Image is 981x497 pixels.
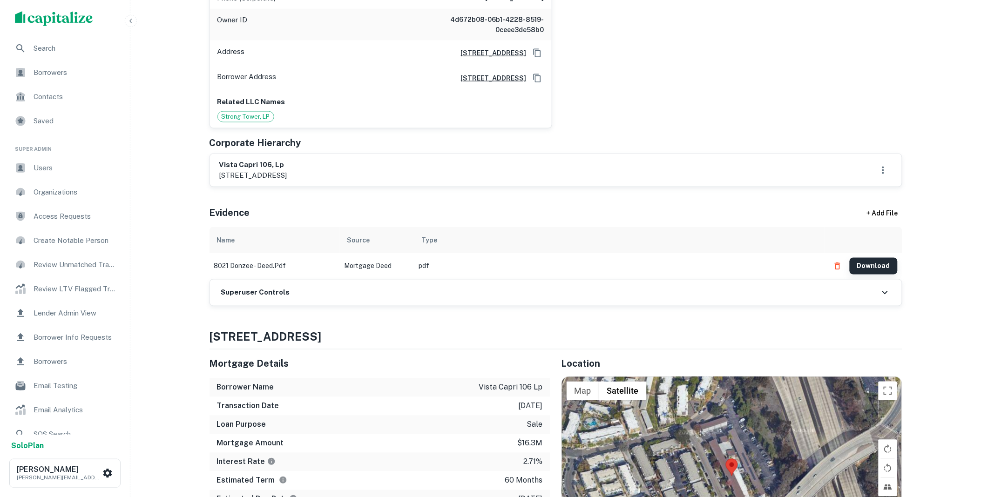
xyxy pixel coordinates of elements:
[7,86,122,108] a: Contacts
[7,181,122,203] a: Organizations
[210,253,340,279] td: 8021 donzee - deed.pdf
[7,229,122,252] a: Create Notable Person
[217,96,544,107] p: Related LLC Names
[34,235,117,246] span: Create Notable Person
[34,187,117,198] span: Organizations
[267,457,276,466] svg: The interest rates displayed on the website are for informational purposes only and may be report...
[414,253,825,279] td: pdf
[34,259,117,270] span: Review Unmatched Transactions
[17,473,101,482] p: [PERSON_NAME][EMAIL_ADDRESS][DOMAIN_NAME]
[530,71,544,85] button: Copy Address
[210,227,340,253] th: Name
[11,441,44,450] strong: Solo Plan
[562,357,902,371] h5: Location
[217,71,277,85] p: Borrower Address
[505,475,543,486] p: 60 months
[34,283,117,295] span: Review LTV Flagged Transactions
[210,329,902,345] h4: [STREET_ADDRESS]
[340,253,414,279] td: Mortgage Deed
[934,423,981,467] iframe: Chat Widget
[7,205,122,228] a: Access Requests
[217,14,248,35] p: Owner ID
[217,419,266,430] h6: Loan Purpose
[7,278,122,300] a: Review LTV Flagged Transactions
[217,457,276,468] h6: Interest Rate
[15,11,93,26] img: capitalize-logo.png
[279,476,287,484] svg: Term is based on a standard schedule for this type of loan.
[524,457,543,468] p: 2.71%
[210,227,902,279] div: scrollable content
[7,157,122,179] a: Users
[217,235,235,246] div: Name
[479,382,543,393] p: vista capri 106 lp
[7,350,122,373] a: Borrowers
[7,302,122,324] a: Lender Admin View
[527,419,543,430] p: sale
[530,46,544,60] button: Copy Address
[7,375,122,397] a: Email Testing
[17,466,101,473] h6: [PERSON_NAME]
[7,423,122,445] div: SOS Search
[850,205,915,222] div: + Add File
[34,380,117,391] span: Email Testing
[34,404,117,416] span: Email Analytics
[34,429,117,440] span: SOS Search
[599,382,647,400] button: Show satellite imagery
[7,61,122,84] a: Borrowers
[217,382,274,393] h6: Borrower Name
[7,37,122,60] a: Search
[9,459,121,488] button: [PERSON_NAME][PERSON_NAME][EMAIL_ADDRESS][DOMAIN_NAME]
[7,134,122,157] li: Super Admin
[519,401,543,412] p: [DATE]
[850,258,898,275] button: Download
[34,67,117,78] span: Borrowers
[414,227,825,253] th: Type
[453,48,527,58] a: [STREET_ADDRESS]
[218,112,274,121] span: Strong Tower, LP
[7,399,122,421] a: Email Analytics
[433,14,544,35] h6: 4d672b08-06b1-4228-8519-0ceee3de58b0
[210,136,301,150] h5: Corporate Hierarchy
[34,308,117,319] span: Lender Admin View
[879,440,897,458] button: Rotate map clockwise
[422,235,438,246] div: Type
[7,326,122,349] a: Borrower Info Requests
[34,162,117,174] span: Users
[34,332,117,343] span: Borrower Info Requests
[34,356,117,367] span: Borrowers
[7,110,122,132] a: Saved
[567,382,599,400] button: Show street map
[347,235,370,246] div: Source
[217,401,279,412] h6: Transaction Date
[217,46,245,60] p: Address
[829,259,846,274] button: Delete file
[34,91,117,102] span: Contacts
[11,440,44,451] a: SoloPlan
[34,43,117,54] span: Search
[879,382,897,400] button: Toggle fullscreen view
[7,254,122,276] div: Review Unmatched Transactions
[217,438,284,449] h6: Mortgage Amount
[34,211,117,222] span: Access Requests
[453,73,527,83] a: [STREET_ADDRESS]
[210,357,550,371] h5: Mortgage Details
[34,115,117,127] span: Saved
[219,160,287,170] h6: vista capri 106, lp
[518,438,543,449] p: $16.3m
